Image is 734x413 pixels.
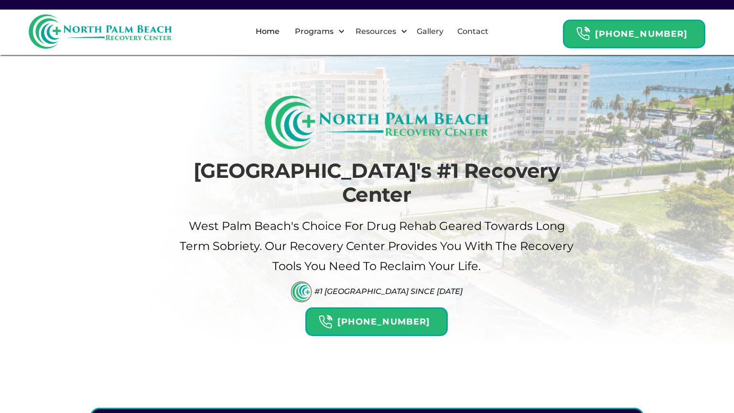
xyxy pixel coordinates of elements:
[452,16,494,47] a: Contact
[178,159,575,207] h1: [GEOGRAPHIC_DATA]'s #1 Recovery Center
[576,26,590,41] img: Header Calendar Icons
[595,29,688,39] strong: [PHONE_NUMBER]
[347,16,410,47] div: Resources
[314,287,463,296] div: #1 [GEOGRAPHIC_DATA] Since [DATE]
[305,303,448,336] a: Header Calendar Icons[PHONE_NUMBER]
[292,26,336,37] div: Programs
[318,315,333,329] img: Header Calendar Icons
[337,316,430,327] strong: [PHONE_NUMBER]
[250,16,285,47] a: Home
[178,216,575,276] p: West palm beach's Choice For drug Rehab Geared Towards Long term sobriety. Our Recovery Center pr...
[265,96,489,149] img: North Palm Beach Recovery Logo (Rectangle)
[411,16,449,47] a: Gallery
[563,15,705,48] a: Header Calendar Icons[PHONE_NUMBER]
[287,16,347,47] div: Programs
[353,26,399,37] div: Resources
